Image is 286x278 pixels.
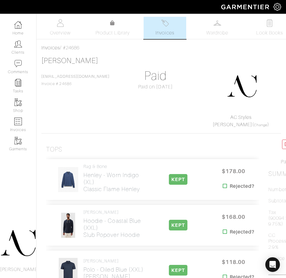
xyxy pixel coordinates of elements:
[14,137,22,144] img: garments-icon-b7da505a4dc4fd61783c78ac3ca0ef83fa9d6f193b1c9dc38574b1d14d53ca28.png
[41,44,281,52] div: / #24686
[215,165,252,178] span: $178.00
[46,146,62,153] h3: Tops
[83,172,144,193] h2: Henley - Worn Indigo (XL) Classic Flame Henley
[256,29,283,37] span: Look Books
[120,69,191,83] h1: Paid
[208,114,274,128] div: ( )
[214,19,221,27] img: wardrobe-487a4870c1b7c33e795ec22d11cfc2ed9d08956e64fb3008fe2437562e282088.svg
[265,257,280,272] div: Open Intercom Messenger
[266,19,274,27] img: todo-9ac3debb85659649dc8f770b8b6100bb5dab4b48dedcbae339e5042a72dfd3cc.svg
[83,217,144,238] h2: Hoodie - Coastal Blue (XXL) Slub Popover Hoodie
[14,79,22,87] img: reminder-icon-8004d30b9f0a5d33ae49ab947aed9ed385cf756f9e5892f1edd6e32f2345188e.png
[230,183,254,190] strong: Rejected?
[155,29,174,37] span: Invoices
[196,17,239,39] a: Wardrobe
[254,123,267,127] a: Change
[83,164,144,169] h4: rag & bone
[50,29,70,37] span: Overview
[41,57,98,65] a: [PERSON_NAME]
[14,118,22,125] img: orders-icon-0abe47150d42831381b5fb84f609e132dff9fe21cb692f30cb5eec754e2cba89.png
[169,220,187,230] span: KEPT
[161,19,169,27] img: orders-27d20c2124de7fd6de4e0e44c1d41de31381a507db9b33961299e4e07d508b8c.svg
[169,265,187,276] span: KEPT
[41,74,110,86] span: Invoice # 24686
[39,17,82,39] a: Overview
[58,167,78,192] img: 5Lp5C64EqMvyFJbut9FoAj4H
[14,40,22,48] img: clients-icon-6bae9207a08558b7cb47a8932f037763ab4055f8c8b6bfacd5dc20c3e0201464.png
[120,83,191,91] div: Paid on [DATE]
[230,115,252,120] a: AC.Styles
[227,71,257,102] img: DupYt8CPKc6sZyAt3svX5Z74.png
[41,45,60,51] a: Invoices
[14,98,22,106] img: garments-icon-b7da505a4dc4fd61783c78ac3ca0ef83fa9d6f193b1c9dc38574b1d14d53ca28.png
[213,122,252,127] a: [PERSON_NAME]
[41,74,110,79] a: [EMAIL_ADDRESS][DOMAIN_NAME]
[230,228,254,236] strong: Rejected?
[215,210,252,223] span: $168.00
[57,19,64,27] img: basicinfo-40fd8af6dae0f16599ec9e87c0ef1c0a1fdea2edbe929e3d69a839185d80c458.svg
[83,164,144,193] a: rag & bone Henley - Worn Indigo (XL)Classic Flame Henley
[14,21,22,29] img: dashboard-icon-dbcd8f5a0b271acd01030246c82b418ddd0df26cd7fceb0bd07c9910d44c42f6.png
[169,174,187,185] span: KEPT
[96,29,130,37] span: Product Library
[215,255,252,269] span: $118.00
[144,17,186,39] a: Invoices
[61,212,75,238] img: LDMuNE4ARgGycdrJnYL72EoL
[206,29,228,37] span: Wardrobe
[14,60,22,67] img: comment-icon-a0a6a9ef722e966f86d9cbdc48e553b5cf19dbc54f86b18d962a5391bc8f6eb6.png
[83,258,144,264] h4: [PERSON_NAME]
[83,210,144,238] a: [PERSON_NAME] Hoodie - Coastal Blue (XXL)Slub Popover Hoodie
[83,210,144,215] h4: [PERSON_NAME]
[274,3,281,11] img: gear-icon-white-bd11855cb880d31180b6d7d6211b90ccbf57a29d726f0c71d8c61bd08dd39cc2.png
[218,2,274,12] img: garmentier-logo-header-white-b43fb05a5012e4ada735d5af1a66efaba907eab6374d6393d1fbf88cb4ef424d.png
[91,20,134,37] a: Product Library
